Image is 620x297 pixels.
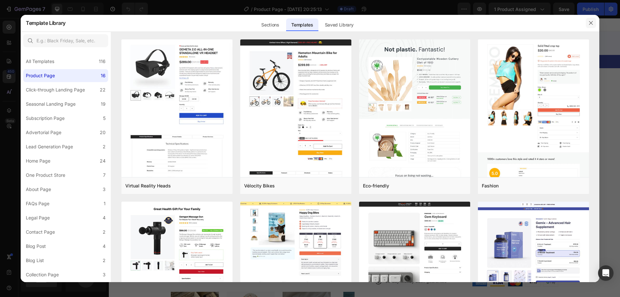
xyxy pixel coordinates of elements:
div: 4 [103,214,106,222]
div: 24 [100,157,106,165]
img: gempages_581661021412787048-a75b71d4-2424-4613-8122-5860bfab88a1.png [364,260,378,268]
div: Home Page [26,157,50,165]
img: gempages_581661021412787048-181fd59d-3323-48a6-b165-c5f7190bbce4.png [435,260,449,268]
p: 122,000+ Happy Customers [297,77,350,83]
div: Lead Generation Page [26,143,73,151]
div: 51 [226,20,231,26]
div: 19 [101,100,106,108]
p: Get a free scalp massager & freeshipping worldwide [290,178,394,183]
img: gempages_581661021412787048-4682a4af-bc63-4104-9e81-42e1181bce24.png [271,177,286,192]
img: gempages_581661021412787048-c8af08b7-5cb0-4272-8681-a0afa1662814.png [399,260,414,268]
p: Targets root causes [368,146,414,153]
img: gempages_581661021412787048-17d76076-79d3-4ec2-bab8-4578ebc0c8b9.png [381,260,396,268]
p: 30-day money-back guarantee [277,260,338,266]
p: Enhanced with [MEDICAL_DATA] [368,132,446,139]
div: About Page [26,186,51,193]
div: Sections [256,18,284,31]
p: Powered by salmon cartilage [275,132,342,139]
div: 2 [103,143,106,151]
div: Add to cart [329,233,363,241]
p: 🎁 LIMITED TIME - HAIR DAY SALE 🎁 [1,40,511,47]
div: Blog Post [26,242,46,250]
div: 2 [103,257,106,264]
div: Open Intercom Messenger [598,265,614,281]
div: 42 [243,20,248,26]
div: 3 [103,271,106,279]
div: Vélocity Bikes [244,182,275,190]
div: Fashion [482,182,499,190]
button: Add to cart [266,225,449,249]
span: Expected delivery [277,208,313,213]
div: Advertorial Page [26,129,61,136]
div: FAQs Page [26,200,49,207]
div: Seasonal Landing Page [26,100,76,108]
div: All Templates [26,58,54,65]
div: 1 [104,200,106,207]
p: HRS [209,26,215,29]
div: Contact Page [26,228,55,236]
div: 16 [101,72,106,80]
div: Subscription Page [26,114,65,122]
p: Limited time:30% OFF + FREESHIPPING [259,22,449,28]
p: MIN [226,26,231,29]
input: E.g.: Black Friday, Sale, etc. [23,34,108,47]
div: Saved Library [320,18,359,31]
h2: Template Library [26,15,66,31]
span: [DATE] - [DATE] [314,208,346,213]
div: $51.00 [374,232,395,242]
div: Blog List [26,257,44,264]
div: Legal Page [26,214,50,222]
p: when you purchase 3 or more bottles of Gemix. [290,186,394,191]
div: 5 [103,114,106,122]
div: One Product Store [26,171,65,179]
div: Virtual Reality Heads [125,182,171,190]
div: 3 [103,186,106,193]
div: Templates [286,18,318,31]
img: gempages_581661021412787048-91917942-3665-41c3-8b04-826091756995.png [417,260,431,268]
p: Choose Your Treatment Plan [266,164,336,171]
div: Click-through Landing Page [26,86,85,94]
h1: Seashell Ribbon Dream Mirror [266,89,449,123]
div: 20 [209,20,215,26]
div: 2 [103,228,106,236]
div: Product Page [26,72,55,80]
div: 4 [103,242,106,250]
p: Infused with herbal extracts [275,146,338,153]
div: 116 [99,58,106,65]
div: Collection Page [26,271,59,279]
div: Eco-friendly [363,182,389,190]
div: 20 [100,129,106,136]
div: 7 [103,171,106,179]
div: 22 [100,86,106,94]
p: SEC [243,26,248,29]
